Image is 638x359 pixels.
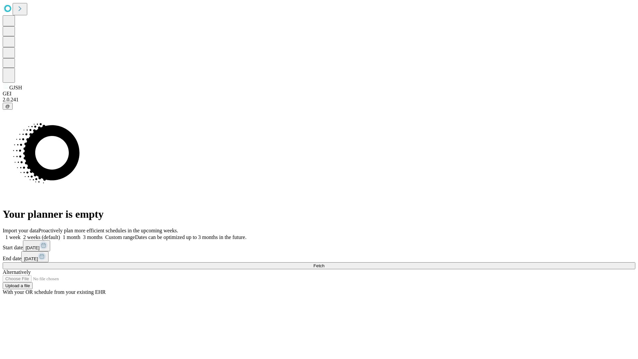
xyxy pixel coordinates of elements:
span: [DATE] [26,245,40,250]
span: @ [5,104,10,109]
div: GEI [3,91,635,97]
span: Alternatively [3,269,31,275]
span: Custom range [105,234,135,240]
button: [DATE] [23,240,50,251]
h1: Your planner is empty [3,208,635,220]
button: [DATE] [21,251,49,262]
button: Fetch [3,262,635,269]
span: [DATE] [24,256,38,261]
span: 3 months [83,234,103,240]
span: Fetch [313,263,324,268]
span: Dates can be optimized up to 3 months in the future. [135,234,246,240]
span: With your OR schedule from your existing EHR [3,289,106,295]
span: 1 month [63,234,80,240]
span: Proactively plan more efficient schedules in the upcoming weeks. [39,228,178,233]
span: Import your data [3,228,39,233]
div: Start date [3,240,635,251]
span: 2 weeks (default) [23,234,60,240]
button: @ [3,103,13,110]
span: 1 week [5,234,21,240]
div: End date [3,251,635,262]
div: 2.0.241 [3,97,635,103]
button: Upload a file [3,282,33,289]
span: GJSH [9,85,22,90]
